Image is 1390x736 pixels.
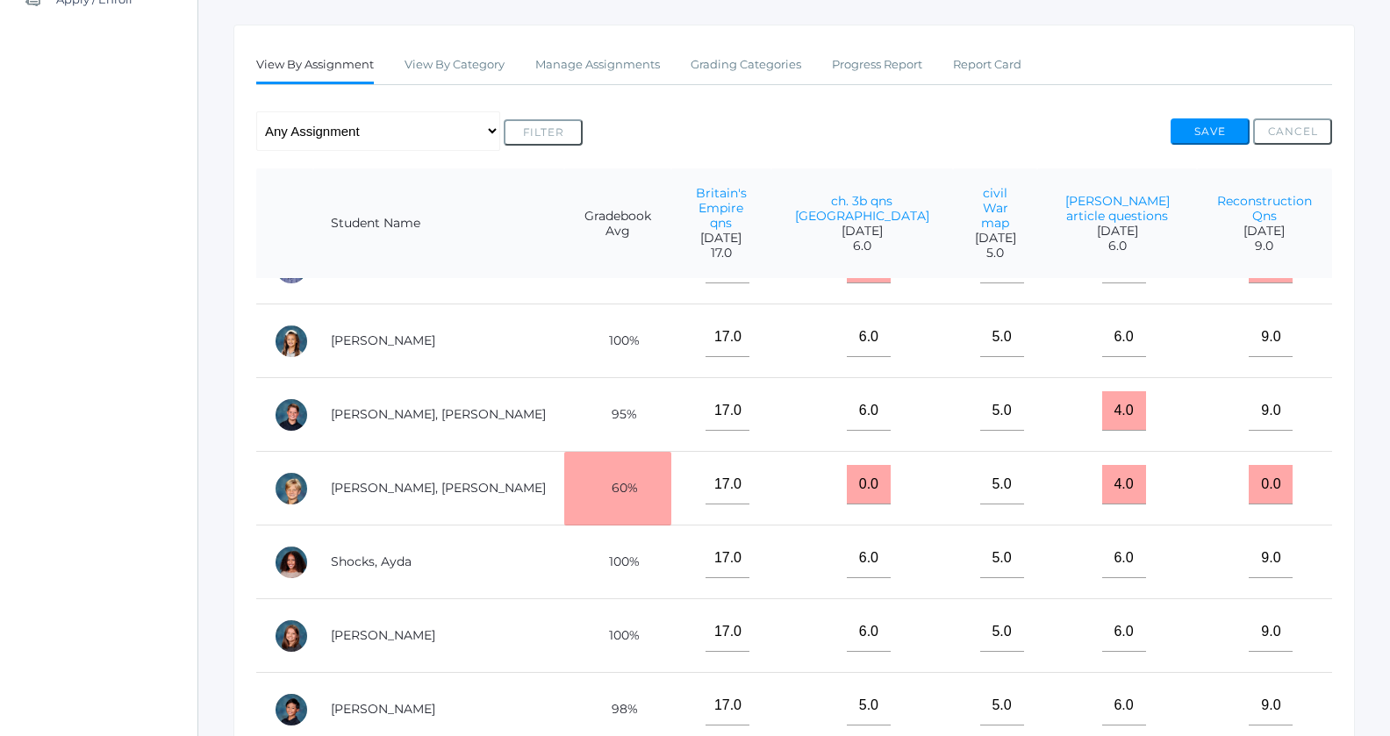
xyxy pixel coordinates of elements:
[1217,193,1312,224] a: Reconstruction Qns
[274,324,309,359] div: Reagan Reynolds
[1065,193,1170,224] a: [PERSON_NAME] article questions
[971,231,1020,246] span: [DATE]
[981,185,1009,231] a: civil War map
[331,406,546,422] a: [PERSON_NAME], [PERSON_NAME]
[564,304,671,378] td: 100%
[331,701,435,717] a: [PERSON_NAME]
[696,185,747,231] a: Britain's Empire qns
[331,332,435,348] a: [PERSON_NAME]
[795,193,929,224] a: ch. 3b qns [GEOGRAPHIC_DATA]
[832,47,922,82] a: Progress Report
[1055,239,1179,254] span: 6.0
[405,47,505,82] a: View By Category
[689,231,754,246] span: [DATE]
[564,599,671,673] td: 100%
[1171,118,1250,145] button: Save
[331,554,412,569] a: Shocks, Ayda
[1055,224,1179,239] span: [DATE]
[274,397,309,432] div: Ryder Roberts
[504,119,583,146] button: Filter
[564,525,671,599] td: 100%
[689,246,754,261] span: 17.0
[274,618,309,654] div: Ayla Smith
[274,471,309,506] div: Levi Sergey
[256,47,374,85] a: View By Assignment
[564,378,671,452] td: 95%
[564,168,671,279] th: Gradebook Avg
[971,246,1020,261] span: 5.0
[1253,118,1332,145] button: Cancel
[564,452,671,525] td: 60%
[331,627,435,643] a: [PERSON_NAME]
[274,545,309,580] div: Ayda Shocks
[313,168,564,279] th: Student Name
[1214,239,1315,254] span: 9.0
[535,47,660,82] a: Manage Assignments
[789,239,935,254] span: 6.0
[953,47,1021,82] a: Report Card
[274,692,309,727] div: Matteo Soratorio
[1214,224,1315,239] span: [DATE]
[691,47,801,82] a: Grading Categories
[331,480,546,496] a: [PERSON_NAME], [PERSON_NAME]
[789,224,935,239] span: [DATE]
